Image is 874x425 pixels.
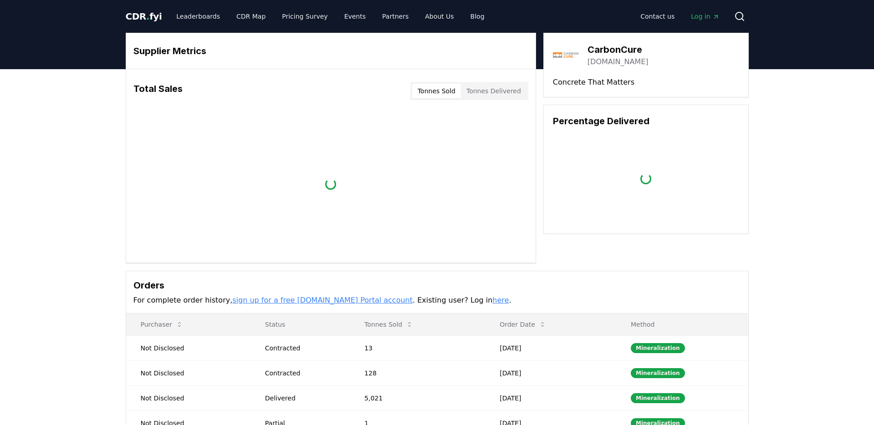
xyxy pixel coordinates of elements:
h3: CarbonCure [588,43,649,56]
div: loading [325,179,336,190]
img: CarbonCure-logo [553,42,578,68]
a: Contact us [633,8,682,25]
h3: Supplier Metrics [133,44,528,58]
button: Tonnes Delivered [461,84,526,98]
button: Order Date [492,315,553,334]
div: Contracted [265,344,342,353]
p: Method [624,320,741,329]
td: [DATE] [485,385,616,410]
a: Events [337,8,373,25]
div: Mineralization [631,368,685,378]
h3: Percentage Delivered [553,114,739,128]
a: About Us [418,8,461,25]
h3: Total Sales [133,82,183,100]
a: CDR.fyi [126,10,162,23]
a: CDR Map [229,8,273,25]
a: [DOMAIN_NAME] [588,56,649,67]
td: 128 [350,360,485,385]
nav: Main [169,8,491,25]
a: Log in [684,8,726,25]
p: Status [258,320,342,329]
button: Purchaser [133,315,190,334]
button: Tonnes Sold [412,84,461,98]
a: Pricing Survey [275,8,335,25]
a: sign up for a free [DOMAIN_NAME] Portal account [232,296,413,304]
p: For complete order history, . Existing user? Log in . [133,295,741,306]
td: 5,021 [350,385,485,410]
p: Concrete That Matters [553,77,739,88]
td: Not Disclosed [126,360,250,385]
nav: Main [633,8,726,25]
a: Leaderboards [169,8,227,25]
td: 13 [350,335,485,360]
td: [DATE] [485,335,616,360]
div: Contracted [265,369,342,378]
td: Not Disclosed [126,335,250,360]
button: Tonnes Sold [357,315,420,334]
a: Partners [375,8,416,25]
h3: Orders [133,278,741,292]
span: Log in [691,12,719,21]
a: Blog [463,8,492,25]
div: loading [640,173,651,184]
td: Not Disclosed [126,385,250,410]
a: here [492,296,509,304]
span: CDR fyi [126,11,162,22]
td: [DATE] [485,360,616,385]
div: Mineralization [631,393,685,403]
div: Delivered [265,394,342,403]
span: . [146,11,149,22]
div: Mineralization [631,343,685,353]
